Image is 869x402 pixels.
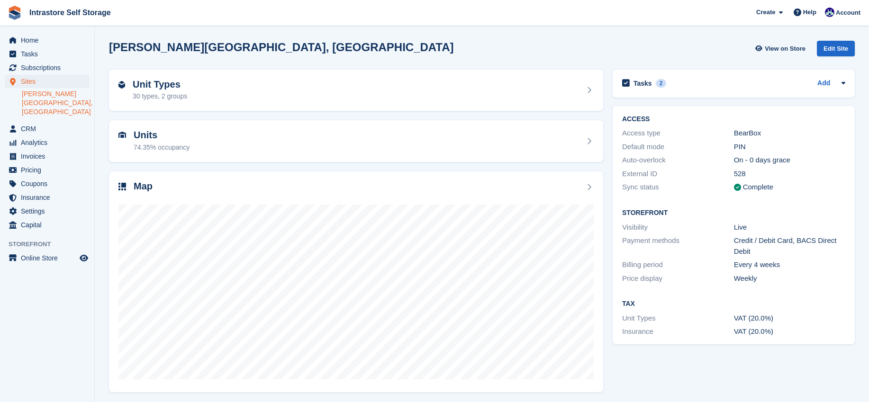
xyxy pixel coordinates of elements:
[21,75,78,88] span: Sites
[765,44,806,54] span: View on Store
[622,182,734,193] div: Sync status
[21,251,78,265] span: Online Store
[118,183,126,190] img: map-icn-33ee37083ee616e46c38cad1a60f524a97daa1e2b2c8c0bc3eb3415660979fc1.svg
[825,8,834,17] img: Mathew Tremewan
[109,171,603,393] a: Map
[133,79,187,90] h2: Unit Types
[21,136,78,149] span: Analytics
[634,79,652,88] h2: Tasks
[836,8,860,18] span: Account
[622,300,845,308] h2: Tax
[5,136,90,149] a: menu
[133,91,187,101] div: 30 types, 2 groups
[134,130,190,141] h2: Units
[803,8,816,17] span: Help
[109,41,454,54] h2: [PERSON_NAME][GEOGRAPHIC_DATA], [GEOGRAPHIC_DATA]
[734,259,846,270] div: Every 4 weeks
[21,122,78,135] span: CRM
[734,155,846,166] div: On - 0 days grace
[734,128,846,139] div: BearBox
[5,122,90,135] a: menu
[734,222,846,233] div: Live
[622,273,734,284] div: Price display
[622,169,734,179] div: External ID
[9,240,94,249] span: Storefront
[21,34,78,47] span: Home
[734,169,846,179] div: 528
[622,326,734,337] div: Insurance
[5,177,90,190] a: menu
[754,41,809,56] a: View on Store
[622,155,734,166] div: Auto-overlock
[734,273,846,284] div: Weekly
[5,47,90,61] a: menu
[734,326,846,337] div: VAT (20.0%)
[21,205,78,218] span: Settings
[109,70,603,111] a: Unit Types 30 types, 2 groups
[734,235,846,257] div: Credit / Debit Card, BACS Direct Debit
[5,34,90,47] a: menu
[743,182,773,193] div: Complete
[756,8,775,17] span: Create
[734,142,846,152] div: PIN
[622,116,845,123] h2: ACCESS
[5,191,90,204] a: menu
[5,75,90,88] a: menu
[622,209,845,217] h2: Storefront
[26,5,115,20] a: Intrastore Self Storage
[21,150,78,163] span: Invoices
[734,313,846,324] div: VAT (20.0%)
[134,181,153,192] h2: Map
[118,132,126,138] img: unit-icn-7be61d7bf1b0ce9d3e12c5938cc71ed9869f7b940bace4675aadf7bd6d80202e.svg
[622,259,734,270] div: Billing period
[622,313,734,324] div: Unit Types
[118,81,125,89] img: unit-type-icn-2b2737a686de81e16bb02015468b77c625bbabd49415b5ef34ead5e3b44a266d.svg
[817,41,855,60] a: Edit Site
[21,191,78,204] span: Insurance
[817,78,830,89] a: Add
[21,218,78,232] span: Capital
[8,6,22,20] img: stora-icon-8386f47178a22dfd0bd8f6a31ec36ba5ce8667c1dd55bd0f319d3a0aa187defe.svg
[5,61,90,74] a: menu
[5,218,90,232] a: menu
[622,128,734,139] div: Access type
[622,222,734,233] div: Visibility
[134,143,190,152] div: 74.35% occupancy
[21,47,78,61] span: Tasks
[817,41,855,56] div: Edit Site
[109,120,603,162] a: Units 74.35% occupancy
[21,163,78,177] span: Pricing
[22,89,90,116] a: [PERSON_NAME][GEOGRAPHIC_DATA], [GEOGRAPHIC_DATA]
[78,252,90,264] a: Preview store
[622,142,734,152] div: Default mode
[622,235,734,257] div: Payment methods
[5,251,90,265] a: menu
[656,79,667,88] div: 2
[5,150,90,163] a: menu
[21,61,78,74] span: Subscriptions
[21,177,78,190] span: Coupons
[5,205,90,218] a: menu
[5,163,90,177] a: menu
